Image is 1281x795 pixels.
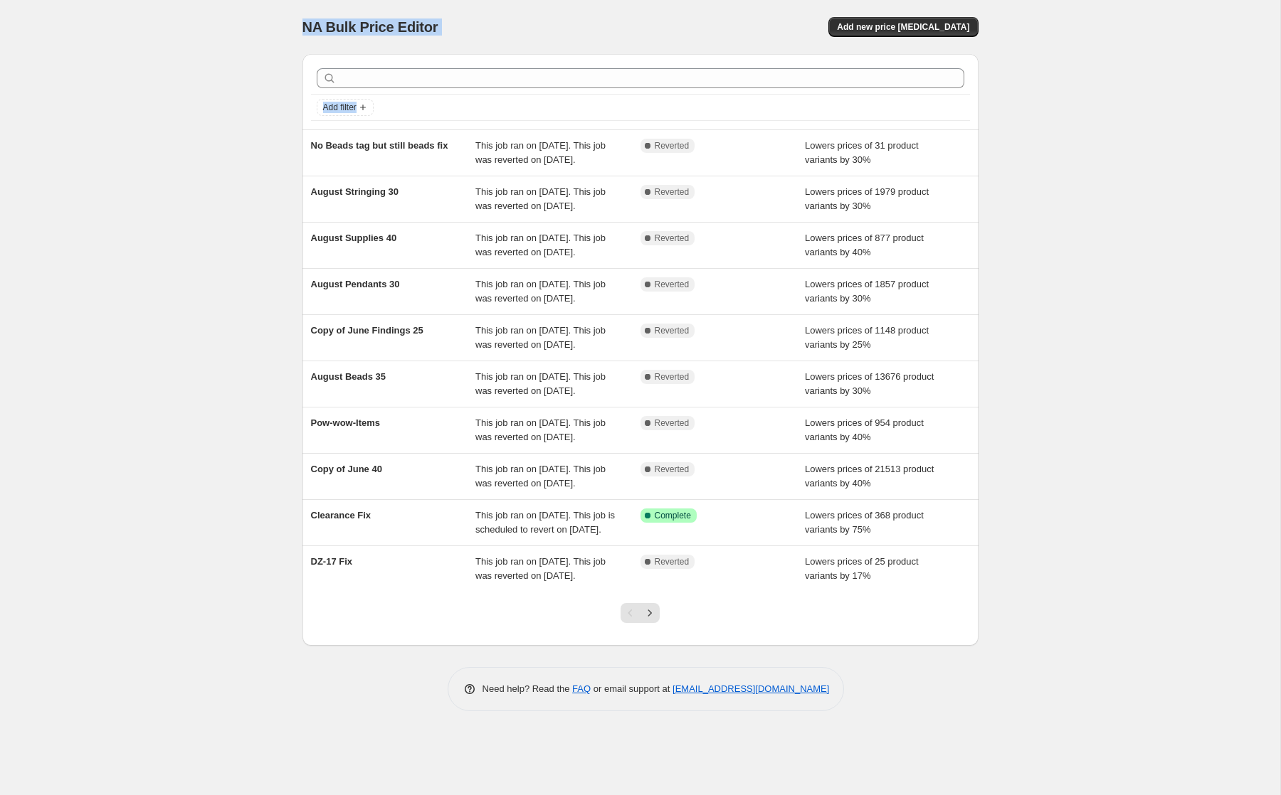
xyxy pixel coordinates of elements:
[837,21,969,33] span: Add new price [MEDICAL_DATA]
[475,140,606,165] span: This job ran on [DATE]. This job was reverted on [DATE].
[483,683,573,694] span: Need help? Read the
[655,186,690,198] span: Reverted
[655,510,691,521] span: Complete
[805,279,929,304] span: Lowers prices of 1857 product variants by 30%
[311,371,386,382] span: August Beads 35
[655,417,690,429] span: Reverted
[311,325,423,336] span: Copy of June Findings 25
[475,371,606,396] span: This job ran on [DATE]. This job was reverted on [DATE].
[805,417,924,442] span: Lowers prices of 954 product variants by 40%
[475,464,606,489] span: This job ran on [DATE]. This job was reverted on [DATE].
[311,464,382,474] span: Copy of June 40
[572,683,591,694] a: FAQ
[475,510,615,535] span: This job ran on [DATE]. This job is scheduled to revert on [DATE].
[311,510,371,521] span: Clearance Fix
[311,417,381,428] span: Pow-wow-Items
[475,556,606,581] span: This job ran on [DATE]. This job was reverted on [DATE].
[805,556,919,581] span: Lowers prices of 25 product variants by 17%
[655,233,690,244] span: Reverted
[673,683,829,694] a: [EMAIL_ADDRESS][DOMAIN_NAME]
[591,683,673,694] span: or email support at
[655,279,690,290] span: Reverted
[655,556,690,567] span: Reverted
[475,186,606,211] span: This job ran on [DATE]. This job was reverted on [DATE].
[311,279,400,289] span: August Pendants 30
[475,279,606,304] span: This job ran on [DATE]. This job was reverted on [DATE].
[621,603,660,623] nav: Pagination
[805,371,934,396] span: Lowers prices of 13676 product variants by 30%
[640,603,660,623] button: Next
[805,325,929,350] span: Lowers prices of 1148 product variants by 25%
[655,140,690,151] span: Reverted
[323,102,357,113] span: Add filter
[311,140,448,151] span: No Beads tag but still beads fix
[655,325,690,336] span: Reverted
[475,233,606,257] span: This job ran on [DATE]. This job was reverted on [DATE].
[655,464,690,475] span: Reverted
[805,186,929,211] span: Lowers prices of 1979 product variants by 30%
[805,464,934,489] span: Lowers prices of 21513 product variants by 40%
[828,17,978,37] button: Add new price [MEDICAL_DATA]
[655,371,690,383] span: Reverted
[805,233,924,257] span: Lowers prices of 877 product variants by 40%
[805,140,919,165] span: Lowers prices of 31 product variants by 30%
[805,510,924,535] span: Lowers prices of 368 product variants by 75%
[302,19,438,35] span: NA Bulk Price Editor
[475,325,606,350] span: This job ran on [DATE]. This job was reverted on [DATE].
[317,99,374,116] button: Add filter
[475,417,606,442] span: This job ran on [DATE]. This job was reverted on [DATE].
[311,186,399,197] span: August Stringing 30
[311,233,397,243] span: August Supplies 40
[311,556,353,567] span: DZ-17 Fix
